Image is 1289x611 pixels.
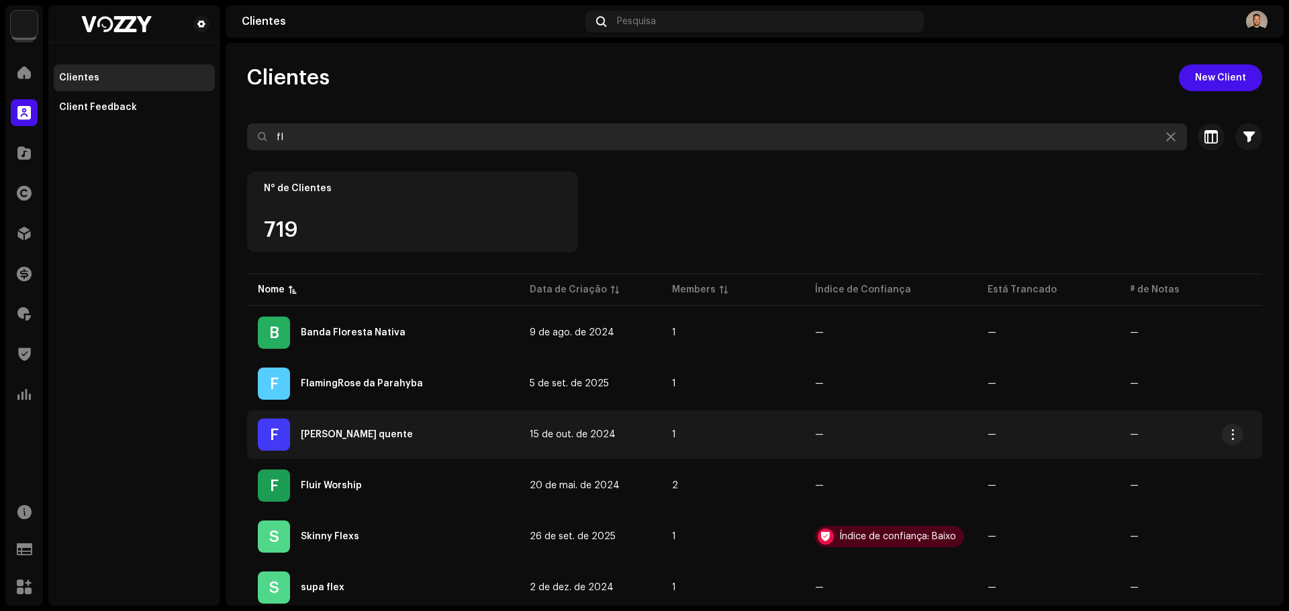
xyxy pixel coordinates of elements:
[1130,328,1251,337] re-a-table-badge: —
[247,64,330,91] span: Clientes
[988,328,1109,337] re-a-table-badge: —
[815,481,966,490] re-a-table-badge: —
[530,283,607,296] div: Data de Criação
[1130,481,1251,490] re-a-table-badge: —
[672,328,676,337] span: 1
[1130,379,1251,388] re-a-table-badge: —
[301,379,423,388] div: FlamingRose da Parahyba
[1246,11,1268,32] img: 1eb9de5b-5a70-4cf0-903c-4e486785bb23
[59,16,172,32] img: c6840230-6103-4952-9a32-8a5508a60845
[258,283,285,296] div: Nome
[815,430,966,439] re-a-table-badge: —
[530,328,614,337] span: 9 de ago. de 2024
[59,102,137,113] div: Client Feedback
[258,419,290,451] div: F
[815,379,966,388] re-a-table-badge: —
[11,11,38,38] img: 1cf725b2-75a2-44e7-8fdf-5f1256b3d403
[815,583,966,592] re-a-table-badge: —
[258,317,290,349] div: B
[672,532,676,541] span: 1
[258,520,290,553] div: S
[301,532,359,541] div: Skinny Flexs
[247,123,1187,150] input: Pesquisa
[988,532,1109,541] re-a-table-badge: —
[1130,430,1251,439] re-a-table-badge: —
[301,583,344,592] div: supa flex
[530,583,614,592] span: 2 de dez. de 2024
[242,16,580,27] div: Clientes
[530,379,609,388] span: 5 de set. de 2025
[672,430,676,439] span: 1
[258,469,290,502] div: F
[54,64,215,91] re-m-nav-item: Clientes
[264,183,561,194] div: N° de Clientes
[617,16,656,27] span: Pesquisa
[1130,532,1251,541] re-a-table-badge: —
[1179,64,1262,91] button: New Client
[530,481,620,490] span: 20 de mai. de 2024
[1130,583,1251,592] re-a-table-badge: —
[988,583,1109,592] re-a-table-badge: —
[672,481,678,490] span: 2
[530,532,616,541] span: 26 de set. de 2025
[672,379,676,388] span: 1
[258,571,290,604] div: S
[672,583,676,592] span: 1
[988,481,1109,490] re-a-table-badge: —
[258,368,290,400] div: F
[54,94,215,121] re-m-nav-item: Client Feedback
[1195,64,1246,91] span: New Client
[247,172,578,252] re-o-card-value: N° de Clientes
[301,430,413,439] div: Flávio pizada quente
[815,328,966,337] re-a-table-badge: —
[988,430,1109,439] re-a-table-badge: —
[59,72,99,83] div: Clientes
[839,532,956,541] div: Índice de confiança: Baixo
[672,283,716,296] div: Members
[530,430,616,439] span: 15 de out. de 2024
[301,481,362,490] div: Fluir Worship
[301,328,405,337] div: Banda Floresta Nativa
[988,379,1109,388] re-a-table-badge: —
